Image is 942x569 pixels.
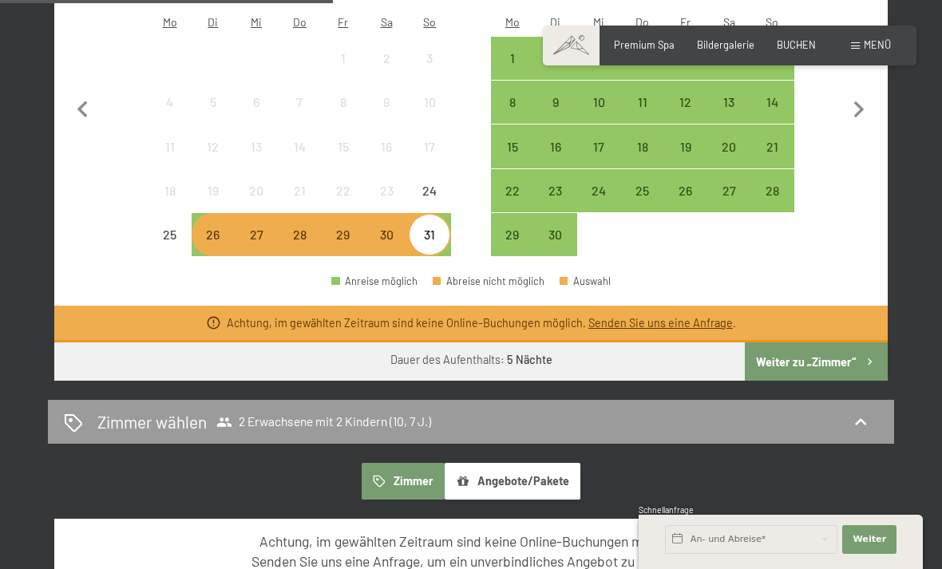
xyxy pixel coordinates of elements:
[635,15,649,29] abbr: Donnerstag
[278,169,321,212] div: Thu Aug 21 2025
[534,124,577,168] div: Tue Sep 16 2025
[97,410,207,433] h2: Zimmer wählen
[620,81,663,124] div: Anreise möglich
[408,213,451,256] div: Sun Aug 31 2025
[433,276,544,286] div: Abreise nicht möglich
[491,169,534,212] div: Anreise möglich
[235,124,278,168] div: Anreise nicht möglich
[278,81,321,124] div: Thu Aug 07 2025
[579,140,619,180] div: 17
[579,96,619,136] div: 10
[365,124,408,168] div: Anreise nicht möglich
[593,15,604,29] abbr: Mittwoch
[620,124,663,168] div: Anreise möglich
[534,169,577,212] div: Tue Sep 23 2025
[750,81,794,124] div: Anreise möglich
[410,184,449,224] div: 24
[664,81,707,124] div: Fri Sep 12 2025
[192,124,235,168] div: Anreise nicht möglich
[365,81,408,124] div: Sat Aug 09 2025
[752,52,792,92] div: 7
[408,124,451,168] div: Anreise nicht möglich
[777,38,816,51] a: BUCHEN
[666,140,706,180] div: 19
[322,124,365,168] div: Fri Aug 15 2025
[408,124,451,168] div: Sun Aug 17 2025
[666,52,706,92] div: 5
[338,15,348,29] abbr: Freitag
[491,124,534,168] div: Anreise möglich
[620,169,663,212] div: Anreise möglich
[192,169,235,212] div: Anreise nicht möglich
[750,124,794,168] div: Anreise möglich
[322,37,365,80] div: Anreise nicht möglich
[323,228,363,268] div: 29
[664,124,707,168] div: Anreise möglich
[235,213,278,256] div: Anreise nicht möglich
[664,169,707,212] div: Fri Sep 26 2025
[410,52,449,92] div: 3
[331,276,418,286] div: Anreise möglich
[577,169,620,212] div: Wed Sep 24 2025
[536,228,576,268] div: 30
[707,81,750,124] div: Anreise möglich
[293,15,307,29] abbr: Donnerstag
[750,169,794,212] div: Sun Sep 28 2025
[208,15,218,29] abbr: Dienstag
[408,169,451,212] div: Sun Aug 24 2025
[750,37,794,80] div: Sun Sep 07 2025
[666,184,706,224] div: 26
[491,81,534,124] div: Mon Sep 08 2025
[493,96,532,136] div: 8
[408,81,451,124] div: Anreise nicht möglich
[577,81,620,124] div: Anreise möglich
[365,37,408,80] div: Sat Aug 02 2025
[707,169,750,212] div: Sat Sep 27 2025
[192,213,235,256] div: Tue Aug 26 2025
[723,15,735,29] abbr: Samstag
[322,213,365,256] div: Fri Aug 29 2025
[853,533,886,546] span: Weiter
[236,228,276,268] div: 27
[577,124,620,168] div: Wed Sep 17 2025
[577,169,620,212] div: Anreise möglich
[620,169,663,212] div: Thu Sep 25 2025
[365,81,408,124] div: Anreise nicht möglich
[579,52,619,92] div: 3
[279,228,319,268] div: 28
[365,213,408,256] div: Sat Aug 30 2025
[148,213,191,256] div: Mon Aug 25 2025
[745,342,888,381] button: Weiter zu „Zimmer“
[148,124,191,168] div: Anreise nicht möglich
[216,414,431,430] span: 2 Erwachsene mit 2 Kindern (10, 7 J.)
[664,81,707,124] div: Anreise möglich
[534,37,577,80] div: Anreise möglich
[193,140,233,180] div: 12
[491,37,534,80] div: Anreise möglich
[622,52,662,92] div: 4
[505,15,520,29] abbr: Montag
[235,213,278,256] div: Wed Aug 27 2025
[536,96,576,136] div: 9
[534,213,577,256] div: Tue Sep 30 2025
[148,213,191,256] div: Anreise nicht möglich
[366,228,406,268] div: 30
[365,169,408,212] div: Sat Aug 23 2025
[278,213,321,256] div: Thu Aug 28 2025
[697,38,754,51] a: Bildergalerie
[620,124,663,168] div: Thu Sep 18 2025
[322,124,365,168] div: Anreise nicht möglich
[577,124,620,168] div: Anreise möglich
[639,505,694,515] span: Schnellanfrage
[752,184,792,224] div: 28
[622,184,662,224] div: 25
[236,96,276,136] div: 6
[614,38,675,51] a: Premium Spa
[491,37,534,80] div: Mon Sep 01 2025
[192,124,235,168] div: Tue Aug 12 2025
[278,124,321,168] div: Anreise nicht möglich
[534,169,577,212] div: Anreise möglich
[666,96,706,136] div: 12
[323,184,363,224] div: 22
